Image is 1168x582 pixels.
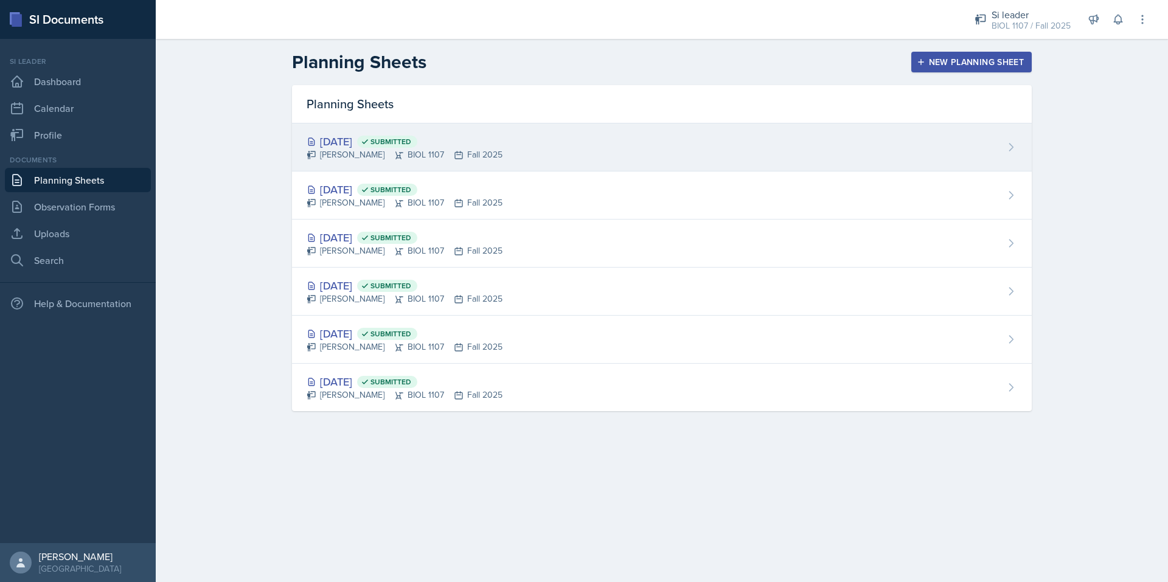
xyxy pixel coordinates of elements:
[370,137,411,147] span: Submitted
[5,154,151,165] div: Documents
[292,171,1032,220] a: [DATE] Submitted [PERSON_NAME]BIOL 1107Fall 2025
[307,148,502,161] div: [PERSON_NAME] BIOL 1107 Fall 2025
[292,220,1032,268] a: [DATE] Submitted [PERSON_NAME]BIOL 1107Fall 2025
[5,96,151,120] a: Calendar
[292,123,1032,171] a: [DATE] Submitted [PERSON_NAME]BIOL 1107Fall 2025
[307,341,502,353] div: [PERSON_NAME] BIOL 1107 Fall 2025
[5,56,151,67] div: Si leader
[307,229,502,246] div: [DATE]
[911,52,1032,72] button: New Planning Sheet
[307,244,502,257] div: [PERSON_NAME] BIOL 1107 Fall 2025
[307,196,502,209] div: [PERSON_NAME] BIOL 1107 Fall 2025
[919,57,1024,67] div: New Planning Sheet
[292,268,1032,316] a: [DATE] Submitted [PERSON_NAME]BIOL 1107Fall 2025
[370,281,411,291] span: Submitted
[307,133,502,150] div: [DATE]
[5,195,151,219] a: Observation Forms
[5,69,151,94] a: Dashboard
[292,316,1032,364] a: [DATE] Submitted [PERSON_NAME]BIOL 1107Fall 2025
[307,389,502,401] div: [PERSON_NAME] BIOL 1107 Fall 2025
[370,329,411,339] span: Submitted
[370,377,411,387] span: Submitted
[307,373,502,390] div: [DATE]
[5,168,151,192] a: Planning Sheets
[5,123,151,147] a: Profile
[307,181,502,198] div: [DATE]
[370,185,411,195] span: Submitted
[39,550,121,563] div: [PERSON_NAME]
[5,248,151,272] a: Search
[5,291,151,316] div: Help & Documentation
[992,7,1071,22] div: Si leader
[292,364,1032,411] a: [DATE] Submitted [PERSON_NAME]BIOL 1107Fall 2025
[307,325,502,342] div: [DATE]
[292,85,1032,123] div: Planning Sheets
[307,277,502,294] div: [DATE]
[5,221,151,246] a: Uploads
[307,293,502,305] div: [PERSON_NAME] BIOL 1107 Fall 2025
[370,233,411,243] span: Submitted
[292,51,426,73] h2: Planning Sheets
[39,563,121,575] div: [GEOGRAPHIC_DATA]
[992,19,1071,32] div: BIOL 1107 / Fall 2025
